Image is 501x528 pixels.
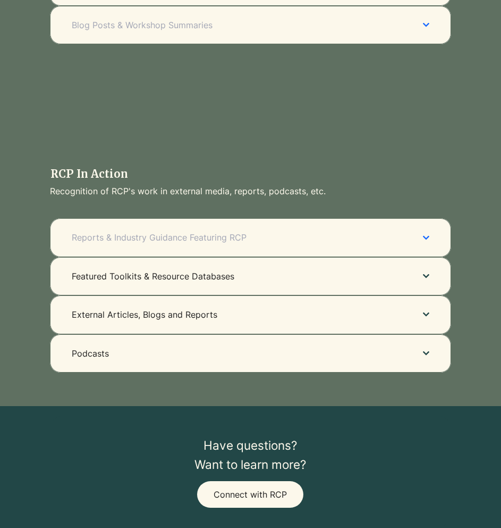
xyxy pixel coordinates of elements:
[72,270,401,282] span: Featured Toolkits & Resource Databases
[50,167,128,180] span: RCP In Action
[214,489,287,500] span: Connect with RCP
[50,186,326,196] span: Recognition of RCP's work in external media, reports, podcasts, etc.
[50,257,451,295] button: Featured Toolkits & Resource Databases
[50,295,451,334] button: External Articles, Blogs and Reports
[72,19,401,31] span: Blog Posts & Workshop Summaries
[50,218,451,257] button: Reports & Industry Guidance Featuring RCP
[72,348,401,359] span: Podcasts
[197,481,303,508] button: Connect with RCP
[72,309,401,320] span: External Articles, Blogs and Reports
[163,455,338,474] p: Want to learn more?
[163,436,338,455] p: Have questions?
[50,6,451,44] button: Blog Posts & Workshop Summaries
[72,232,401,243] span: Reports & Industry Guidance Featuring RCP
[50,334,451,373] button: Podcasts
